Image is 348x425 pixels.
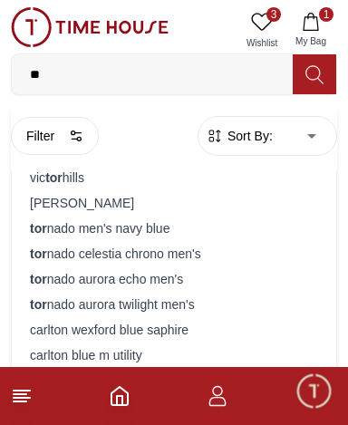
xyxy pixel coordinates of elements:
[23,216,325,241] div: nado men's navy blue
[80,324,298,347] span: Chat with us now
[11,7,169,47] img: ...
[109,385,130,407] a: Home
[30,297,47,312] strong: tor
[285,7,337,53] button: 1My Bag
[18,160,330,229] div: Timehousecompany
[23,190,325,216] div: [PERSON_NAME]
[206,127,273,145] button: Sort By:
[23,317,325,343] div: carlton wexford blue saphire
[30,272,47,286] strong: tor
[319,7,333,22] span: 1
[23,165,325,190] div: vic hills
[18,238,330,276] div: Find your dream watch—experts ready to assist!
[23,292,325,317] div: nado aurora twilight men's
[239,36,285,50] span: Wishlist
[288,34,333,48] span: My Bag
[224,127,273,145] span: Sort By:
[23,343,325,368] div: carlton blue m utility
[266,7,281,22] span: 3
[23,266,325,292] div: nado aurora echo men's
[30,246,47,261] strong: tor
[20,19,55,55] img: Company logo
[11,117,99,155] button: Filter
[239,7,285,53] a: 3Wishlist
[45,170,63,185] strong: tor
[18,299,330,372] div: Chat with us now
[294,18,330,54] em: Minimize
[23,241,325,266] div: nado celestia chrono men's
[295,372,334,411] div: Chat Widget
[30,221,47,236] strong: tor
